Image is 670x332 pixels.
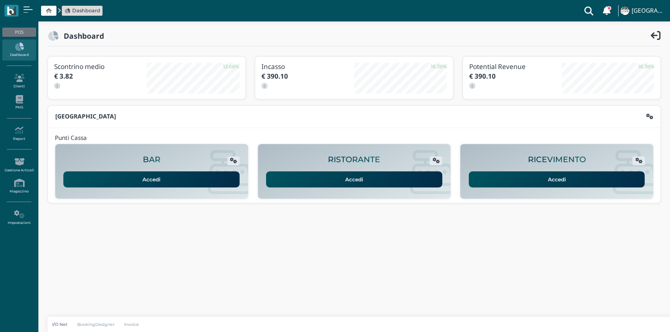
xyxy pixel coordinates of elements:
[2,39,36,61] a: Dashboard
[266,171,442,187] a: Accedi
[72,7,100,14] span: Dashboard
[2,154,36,176] a: Gestione Articoli
[65,7,100,14] a: Dashboard
[469,171,645,187] a: Accedi
[59,32,104,40] h2: Dashboard
[54,72,73,81] b: € 3.82
[55,135,87,141] h4: Punti Cassa
[7,7,16,15] img: logo
[619,2,665,20] a: ... [GEOGRAPHIC_DATA]
[328,155,380,164] h2: RISTORANTE
[261,72,288,81] b: € 390.10
[2,92,36,113] a: PMS
[632,8,665,14] h4: [GEOGRAPHIC_DATA]
[55,112,116,120] b: [GEOGRAPHIC_DATA]
[469,63,562,70] h3: Potential Revenue
[143,155,160,164] h2: BAR
[2,123,36,144] a: Report
[2,207,36,228] a: Impostazioni
[2,176,36,197] a: Magazzino
[63,171,240,187] a: Accedi
[261,63,354,70] h3: Incasso
[54,63,147,70] h3: Scontrino medio
[620,7,629,15] img: ...
[2,28,36,37] div: POS
[469,72,496,81] b: € 390.10
[2,71,36,92] a: Clienti
[528,155,586,164] h2: RICEVIMENTO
